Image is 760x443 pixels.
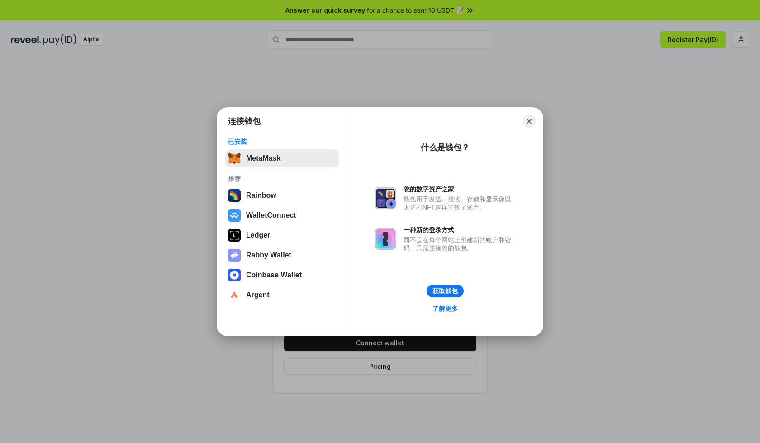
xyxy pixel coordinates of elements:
[404,226,516,234] div: 一种新的登录方式
[246,291,270,299] div: Argent
[375,187,396,209] img: svg+xml,%3Csvg%20xmlns%3D%22http%3A%2F%2Fwww.w3.org%2F2000%2Fsvg%22%20fill%3D%22none%22%20viewBox...
[432,287,458,295] div: 获取钱包
[228,269,241,281] img: svg+xml,%3Csvg%20width%3D%2228%22%20height%3D%2228%22%20viewBox%3D%220%200%2028%2028%22%20fill%3D...
[225,186,339,205] button: Rainbow
[427,303,463,314] a: 了解更多
[246,154,280,162] div: MetaMask
[228,152,241,165] img: svg+xml,%3Csvg%20fill%3D%22none%22%20height%3D%2233%22%20viewBox%3D%220%200%2035%2033%22%20width%...
[375,228,396,250] img: svg+xml,%3Csvg%20xmlns%3D%22http%3A%2F%2Fwww.w3.org%2F2000%2Fsvg%22%20fill%3D%22none%22%20viewBox...
[225,226,339,244] button: Ledger
[228,175,336,183] div: 推荐
[228,289,241,301] img: svg+xml,%3Csvg%20width%3D%2228%22%20height%3D%2228%22%20viewBox%3D%220%200%2028%2028%22%20fill%3D...
[432,305,458,313] div: 了解更多
[228,229,241,242] img: svg+xml,%3Csvg%20xmlns%3D%22http%3A%2F%2Fwww.w3.org%2F2000%2Fsvg%22%20width%3D%2228%22%20height%3...
[404,195,516,211] div: 钱包用于发送、接收、存储和显示像以太坊和NFT这样的数字资产。
[225,286,339,304] button: Argent
[246,191,276,200] div: Rainbow
[246,231,270,239] div: Ledger
[228,209,241,222] img: svg+xml,%3Csvg%20width%3D%2228%22%20height%3D%2228%22%20viewBox%3D%220%200%2028%2028%22%20fill%3D...
[225,206,339,224] button: WalletConnect
[228,138,336,146] div: 已安装
[523,115,536,128] button: Close
[228,189,241,202] img: svg+xml,%3Csvg%20width%3D%22120%22%20height%3D%22120%22%20viewBox%3D%220%200%20120%20120%22%20fil...
[225,149,339,167] button: MetaMask
[246,271,302,279] div: Coinbase Wallet
[225,246,339,264] button: Rabby Wallet
[246,251,291,259] div: Rabby Wallet
[427,285,464,297] button: 获取钱包
[404,185,516,193] div: 您的数字资产之家
[228,116,261,127] h1: 连接钱包
[228,249,241,262] img: svg+xml,%3Csvg%20xmlns%3D%22http%3A%2F%2Fwww.w3.org%2F2000%2Fsvg%22%20fill%3D%22none%22%20viewBox...
[246,211,296,219] div: WalletConnect
[225,266,339,284] button: Coinbase Wallet
[404,236,516,252] div: 而不是在每个网站上创建新的账户和密码，只需连接您的钱包。
[421,142,470,153] div: 什么是钱包？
